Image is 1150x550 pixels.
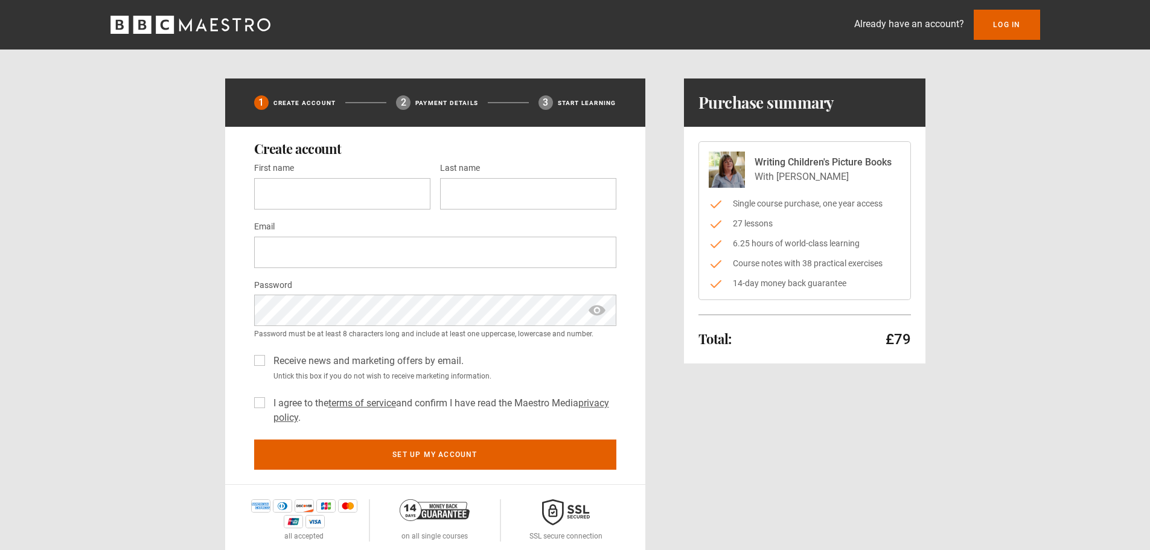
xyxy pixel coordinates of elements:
[328,397,396,409] a: terms of service
[284,531,324,542] p: all accepted
[110,16,270,34] svg: BBC Maestro
[284,515,303,528] img: unionpay
[854,17,964,31] p: Already have an account?
[709,277,901,290] li: 14-day money back guarantee
[269,354,464,368] label: Receive news and marketing offers by email.
[400,499,470,521] img: 14-day-money-back-guarantee-42d24aedb5115c0ff13b.png
[254,141,616,156] h2: Create account
[755,155,892,170] p: Writing Children's Picture Books
[254,278,292,293] label: Password
[273,499,292,513] img: diners
[305,515,325,528] img: visa
[698,93,834,112] h1: Purchase summary
[538,95,553,110] div: 3
[558,98,616,107] p: Start learning
[529,531,602,542] p: SSL secure connection
[254,220,275,234] label: Email
[587,295,607,326] span: show password
[273,98,336,107] p: Create Account
[396,95,410,110] div: 2
[269,371,616,382] small: Untick this box if you do not wish to receive marketing information.
[251,499,270,513] img: amex
[709,237,901,250] li: 6.25 hours of world-class learning
[974,10,1040,40] a: Log In
[698,331,732,346] h2: Total:
[269,396,616,425] label: I agree to the and confirm I have read the Maestro Media .
[709,217,901,230] li: 27 lessons
[755,170,892,184] p: With [PERSON_NAME]
[709,257,901,270] li: Course notes with 38 practical exercises
[415,98,478,107] p: Payment details
[338,499,357,513] img: mastercard
[254,440,616,470] button: Set up my account
[295,499,314,513] img: discover
[401,531,468,542] p: on all single courses
[254,328,616,339] small: Password must be at least 8 characters long and include at least one uppercase, lowercase and num...
[886,330,911,349] p: £79
[440,161,480,176] label: Last name
[316,499,336,513] img: jcb
[254,95,269,110] div: 1
[254,161,294,176] label: First name
[709,197,901,210] li: Single course purchase, one year access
